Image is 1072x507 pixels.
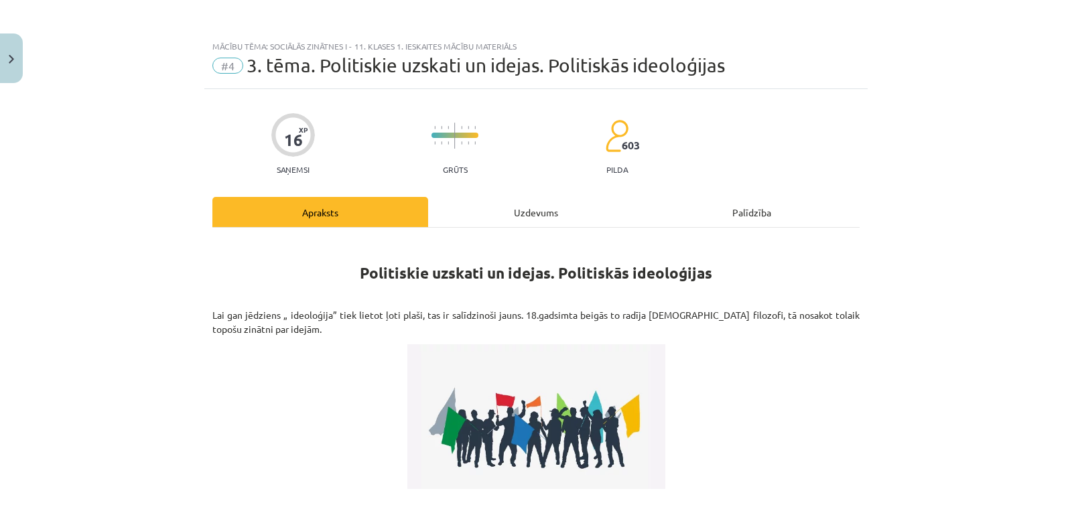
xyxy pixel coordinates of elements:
[428,197,644,227] div: Uzdevums
[461,141,462,145] img: icon-short-line-57e1e144782c952c97e751825c79c345078a6d821885a25fce030b3d8c18986b.svg
[212,58,243,74] span: #4
[212,308,860,336] p: Lai gan jēdziens „ ideoloģija” tiek lietot ļoti plaši, tas ir salīdzinoši jauns. 18.gadsimta beig...
[468,141,469,145] img: icon-short-line-57e1e144782c952c97e751825c79c345078a6d821885a25fce030b3d8c18986b.svg
[9,55,14,64] img: icon-close-lesson-0947bae3869378f0d4975bcd49f059093ad1ed9edebbc8119c70593378902aed.svg
[284,131,303,149] div: 16
[448,141,449,145] img: icon-short-line-57e1e144782c952c97e751825c79c345078a6d821885a25fce030b3d8c18986b.svg
[605,119,628,153] img: students-c634bb4e5e11cddfef0936a35e636f08e4e9abd3cc4e673bd6f9a4125e45ecb1.svg
[441,126,442,129] img: icon-short-line-57e1e144782c952c97e751825c79c345078a6d821885a25fce030b3d8c18986b.svg
[474,141,476,145] img: icon-short-line-57e1e144782c952c97e751825c79c345078a6d821885a25fce030b3d8c18986b.svg
[468,126,469,129] img: icon-short-line-57e1e144782c952c97e751825c79c345078a6d821885a25fce030b3d8c18986b.svg
[622,139,640,151] span: 603
[644,197,860,227] div: Palīdzība
[454,123,456,149] img: icon-long-line-d9ea69661e0d244f92f715978eff75569469978d946b2353a9bb055b3ed8787d.svg
[212,197,428,227] div: Apraksts
[247,54,725,76] span: 3. tēma. Politiskie uzskati un idejas. Politiskās ideoloģijas
[434,126,435,129] img: icon-short-line-57e1e144782c952c97e751825c79c345078a6d821885a25fce030b3d8c18986b.svg
[434,141,435,145] img: icon-short-line-57e1e144782c952c97e751825c79c345078a6d821885a25fce030b3d8c18986b.svg
[443,165,468,174] p: Grūts
[212,42,860,51] div: Mācību tēma: Sociālās zinātnes i - 11. klases 1. ieskaites mācību materiāls
[461,126,462,129] img: icon-short-line-57e1e144782c952c97e751825c79c345078a6d821885a25fce030b3d8c18986b.svg
[360,263,712,283] strong: Politiskie uzskati un idejas. Politiskās ideoloģijas
[299,126,308,133] span: XP
[441,141,442,145] img: icon-short-line-57e1e144782c952c97e751825c79c345078a6d821885a25fce030b3d8c18986b.svg
[606,165,628,174] p: pilda
[271,165,315,174] p: Saņemsi
[448,126,449,129] img: icon-short-line-57e1e144782c952c97e751825c79c345078a6d821885a25fce030b3d8c18986b.svg
[474,126,476,129] img: icon-short-line-57e1e144782c952c97e751825c79c345078a6d821885a25fce030b3d8c18986b.svg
